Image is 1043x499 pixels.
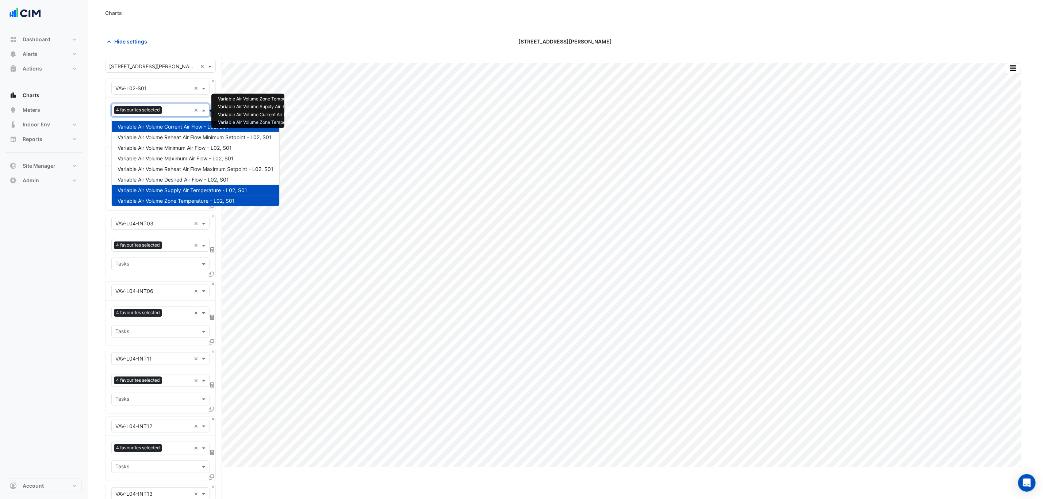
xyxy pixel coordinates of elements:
td: Variable Air Volume Zone Temperature [214,95,320,103]
span: Clear [194,422,200,430]
button: Actions [6,61,82,76]
span: Clear [194,241,200,249]
app-icon: Indoor Env [9,121,17,128]
button: Meters [6,103,82,117]
span: Clear [194,377,200,384]
app-icon: Charts [9,92,17,99]
div: Charts [105,9,122,17]
span: Clone Favourites and Tasks from this Equipment to other Equipment [209,474,214,480]
img: Company Logo [9,6,42,20]
button: Site Manager [6,159,82,173]
app-icon: Reports [9,136,17,143]
span: Clear [194,444,200,452]
td: S01 [335,111,351,119]
span: 4 favourites selected [114,241,162,249]
button: Dashboard [6,32,82,47]
span: 4 favourites selected [114,444,162,452]
button: Hide settings [105,35,152,48]
td: Variable Air Volume Current Air Flow [214,111,320,119]
span: Clone Favourites and Tasks from this Equipment to other Equipment [209,271,214,277]
span: Actions [23,65,42,72]
button: Charts [6,88,82,103]
span: Reports [23,136,42,143]
span: Clear [194,220,200,227]
span: 4 favourites selected [114,309,162,316]
span: Variable Air Volume Reheat Air Flow Minimum Setpoint - L02, S01 [118,134,272,140]
button: Admin [6,173,82,188]
span: Variable Air Volume Reheat Air Flow Maximum Setpoint - L02, S01 [118,166,273,172]
app-icon: Actions [9,65,17,72]
span: Variable Air Volume Zone Temperature - L02, S01 [118,198,235,204]
app-icon: Alerts [9,50,17,58]
span: Choose Function [209,382,216,388]
div: Tasks [114,327,129,337]
span: Charts [23,92,39,99]
span: Variable Air Volume Supply Air Temperature - L02, S01 [118,187,247,193]
span: Clear [194,355,200,362]
span: Clone Favourites and Tasks from this Equipment to other Equipment [209,339,214,345]
span: Site Manager [23,162,55,169]
span: Variable Air Volume Minimum Air Flow - L02, S01 [118,145,232,151]
span: Alerts [23,50,38,58]
span: Variable Air Volume Maximum Air Flow - L02, S01 [118,155,234,161]
span: 4 favourites selected [114,377,162,384]
span: Clear [194,106,200,114]
ng-dropdown-panel: Options list [111,118,280,206]
div: Open Intercom Messenger [1018,474,1036,492]
div: Tasks [114,462,129,472]
button: Close [211,214,215,219]
span: Clone Favourites and Tasks from this Equipment to other Equipment [209,406,214,412]
app-icon: Admin [9,177,17,184]
app-icon: Dashboard [9,36,17,43]
button: Reports [6,132,82,146]
button: Close [211,417,215,422]
td: L02 [320,103,335,111]
span: Choose Function [209,247,216,253]
button: Indoor Env [6,117,82,132]
span: Clear [200,62,206,70]
button: More Options [1006,64,1020,73]
button: Close [211,79,215,84]
button: Close [211,349,215,354]
button: Account [6,479,82,493]
span: Clone Favourites and Tasks from this Equipment to other Equipment [209,203,214,210]
td: S01 [335,95,351,103]
td: S01 [335,103,351,111]
div: Tasks [114,260,129,269]
span: Account [23,482,44,490]
app-icon: Meters [9,106,17,114]
span: Hide settings [114,38,147,45]
span: Variable Air Volume Desired Air Flow - L02, S01 [118,176,229,183]
span: Meters [23,106,40,114]
span: Clear [194,490,200,498]
span: 4 favourites selected [114,106,162,114]
span: [STREET_ADDRESS][PERSON_NAME] [518,38,612,45]
span: Choose Function [209,449,216,456]
span: Variable Air Volume Current Air Flow - L02, S01 [118,123,229,130]
td: L02 [320,111,335,119]
button: Close [211,484,215,489]
td: Variable Air Volume Zone Temperature Setpoint [214,119,320,127]
span: Choose Function [209,314,216,320]
span: Indoor Env [23,121,50,128]
span: Clear [194,84,200,92]
td: S01 [335,119,351,127]
span: Clear [194,309,200,317]
app-icon: Site Manager [9,162,17,169]
td: L02 [320,95,335,103]
span: Dashboard [23,36,50,43]
span: Clear [194,287,200,295]
span: Admin [23,177,39,184]
button: Close [211,282,215,286]
td: Variable Air Volume Supply Air Temperature [214,103,320,111]
td: L02 [320,119,335,127]
div: Tasks [114,395,129,404]
button: Alerts [6,47,82,61]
